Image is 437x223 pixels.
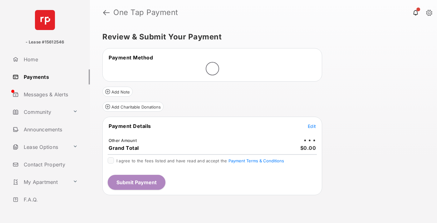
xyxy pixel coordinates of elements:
[308,123,316,129] button: Edit
[102,33,420,41] h5: Review & Submit Your Payment
[108,175,165,190] button: Submit Payment
[102,87,133,97] button: Add Note
[300,145,316,151] span: $0.00
[116,158,284,163] span: I agree to the fees listed and have read and accept the
[10,104,70,119] a: Community
[26,39,64,45] p: - Lease #15612546
[10,52,90,67] a: Home
[35,10,55,30] img: svg+xml;base64,PHN2ZyB4bWxucz0iaHR0cDovL3d3dy53My5vcmcvMjAwMC9zdmciIHdpZHRoPSI2NCIgaGVpZ2h0PSI2NC...
[10,157,90,172] a: Contact Property
[10,139,70,155] a: Lease Options
[10,192,90,207] a: F.A.Q.
[108,138,137,143] td: Other Amount
[109,123,151,129] span: Payment Details
[10,69,90,84] a: Payments
[109,54,153,61] span: Payment Method
[10,175,70,190] a: My Apartment
[109,145,139,151] span: Grand Total
[10,122,90,137] a: Announcements
[228,158,284,163] button: I agree to the fees listed and have read and accept the
[10,87,90,102] a: Messages & Alerts
[102,102,164,112] button: Add Charitable Donations
[113,9,178,16] strong: One Tap Payment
